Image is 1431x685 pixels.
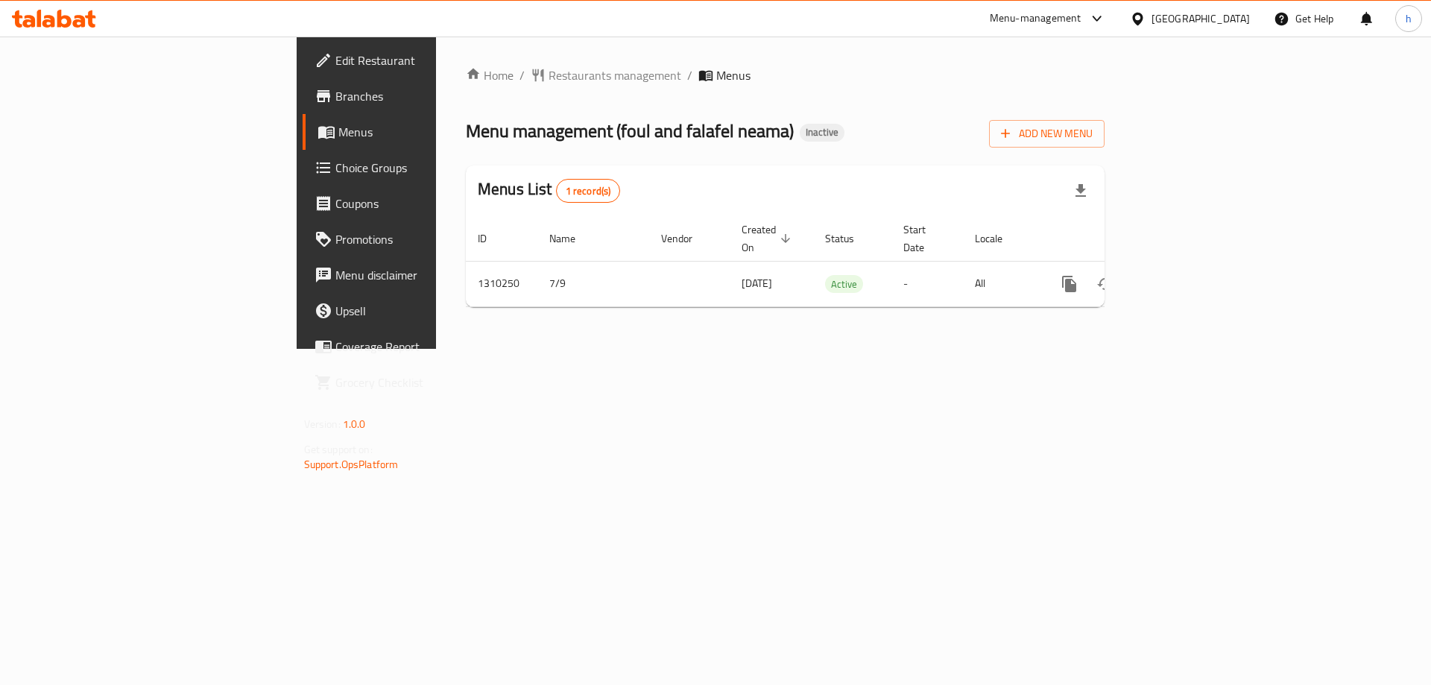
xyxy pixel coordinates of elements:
[975,230,1022,247] span: Locale
[335,373,524,391] span: Grocery Checklist
[335,195,524,212] span: Coupons
[478,178,620,203] h2: Menus List
[303,114,536,150] a: Menus
[742,274,772,293] span: [DATE]
[537,261,649,306] td: 7/9
[556,179,621,203] div: Total records count
[825,275,863,293] div: Active
[466,216,1207,307] table: enhanced table
[891,261,963,306] td: -
[549,230,595,247] span: Name
[466,114,794,148] span: Menu management ( foul and falafel neama )
[1001,124,1093,143] span: Add New Menu
[1052,266,1087,302] button: more
[343,414,366,434] span: 1.0.0
[335,302,524,320] span: Upsell
[303,42,536,78] a: Edit Restaurant
[1087,266,1123,302] button: Change Status
[963,261,1040,306] td: All
[990,10,1081,28] div: Menu-management
[687,66,692,84] li: /
[303,293,536,329] a: Upsell
[304,414,341,434] span: Version:
[335,51,524,69] span: Edit Restaurant
[549,66,681,84] span: Restaurants management
[1040,216,1207,262] th: Actions
[989,120,1105,148] button: Add New Menu
[303,329,536,364] a: Coverage Report
[303,150,536,186] a: Choice Groups
[335,266,524,284] span: Menu disclaimer
[303,257,536,293] a: Menu disclaimer
[335,338,524,356] span: Coverage Report
[825,230,874,247] span: Status
[478,230,506,247] span: ID
[304,455,399,474] a: Support.OpsPlatform
[661,230,712,247] span: Vendor
[338,123,524,141] span: Menus
[557,184,620,198] span: 1 record(s)
[742,221,795,256] span: Created On
[303,221,536,257] a: Promotions
[716,66,751,84] span: Menus
[800,124,844,142] div: Inactive
[531,66,681,84] a: Restaurants management
[303,364,536,400] a: Grocery Checklist
[903,221,945,256] span: Start Date
[1406,10,1412,27] span: h
[466,66,1105,84] nav: breadcrumb
[825,276,863,293] span: Active
[335,87,524,105] span: Branches
[335,159,524,177] span: Choice Groups
[304,440,373,459] span: Get support on:
[1063,173,1099,209] div: Export file
[1152,10,1250,27] div: [GEOGRAPHIC_DATA]
[335,230,524,248] span: Promotions
[303,186,536,221] a: Coupons
[800,126,844,139] span: Inactive
[303,78,536,114] a: Branches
